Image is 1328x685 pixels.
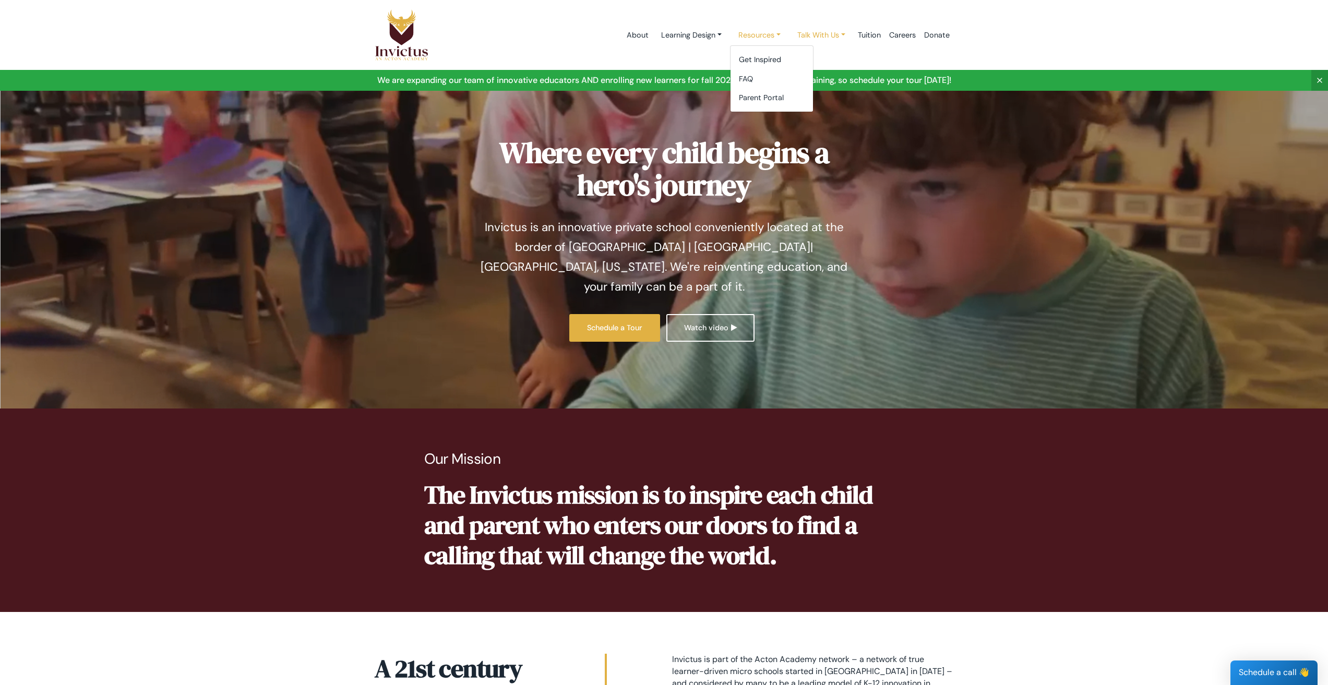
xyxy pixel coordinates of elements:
a: Schedule a Tour [569,314,660,342]
p: Invictus is an innovative private school conveniently located at the border of [GEOGRAPHIC_DATA] ... [474,218,855,297]
a: Talk With Us [789,26,854,45]
div: Schedule a call 👋 [1230,660,1318,685]
a: Donate [920,13,954,57]
a: FAQ [731,69,813,89]
a: Careers [885,13,920,57]
a: Learning Design [653,26,730,45]
a: Tuition [854,13,885,57]
a: Resources [730,26,789,45]
img: Logo [375,9,429,61]
a: Parent Portal [731,88,813,107]
a: Get Inspired [731,50,813,69]
h1: Where every child begins a hero's journey [474,137,855,201]
p: Our Mission [424,450,904,468]
p: The Invictus mission is to inspire each child and parent who enters our doors to find a calling t... [424,480,904,570]
a: About [623,13,653,57]
div: Learning Design [730,45,813,112]
a: Watch video [666,314,755,342]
